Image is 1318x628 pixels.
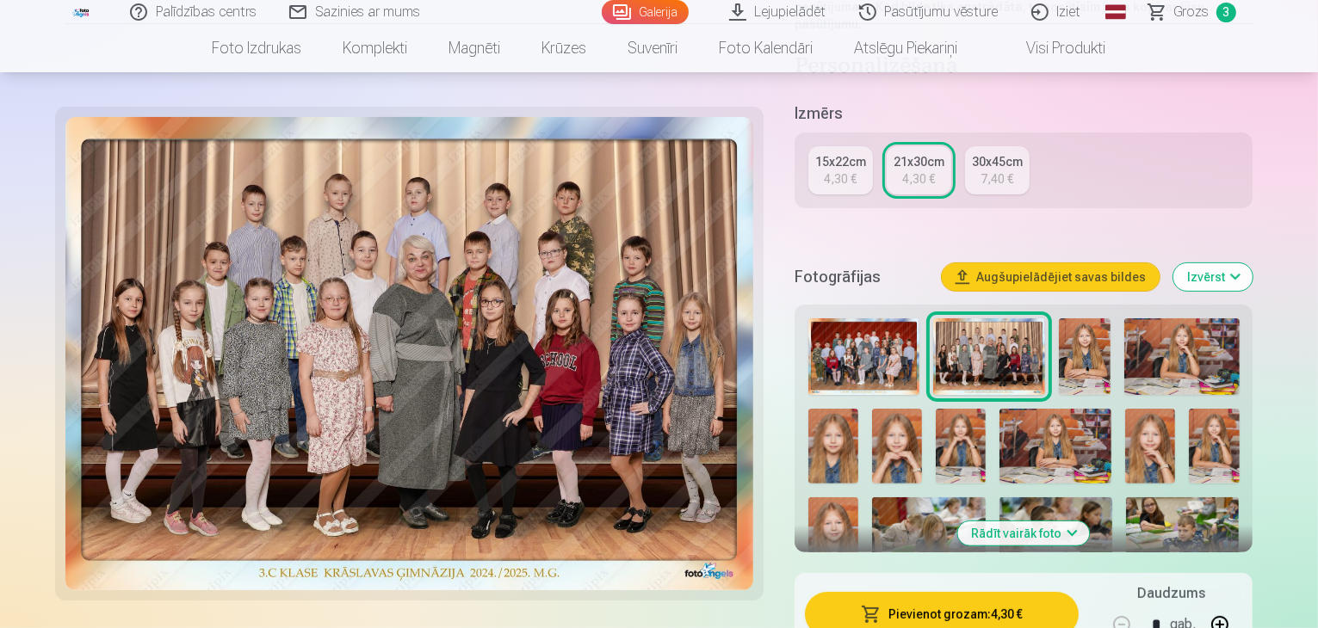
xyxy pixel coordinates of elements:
a: 30x45cm7,40 € [965,146,1030,194]
h5: Daudzums [1137,583,1205,604]
div: 4,30 € [824,170,857,188]
a: Komplekti [323,24,429,72]
h5: Fotogrāfijas [795,265,929,289]
div: 15x22cm [815,153,866,170]
button: Rādīt vairāk foto [958,521,1090,545]
a: Magnēti [429,24,522,72]
a: Visi produkti [979,24,1127,72]
h5: Izmērs [795,102,1253,126]
button: Augšupielādējiet savas bildes [942,263,1160,291]
a: Atslēgu piekariņi [834,24,979,72]
a: Suvenīri [608,24,699,72]
span: 3 [1216,3,1236,22]
a: 21x30cm4,30 € [887,146,951,194]
a: Foto kalendāri [699,24,834,72]
button: Izvērst [1173,263,1253,291]
img: /fa1 [72,7,91,17]
a: 15x22cm4,30 € [808,146,873,194]
div: 30x45cm [972,153,1023,170]
div: 7,40 € [981,170,1013,188]
a: Krūzes [522,24,608,72]
span: Grozs [1174,2,1210,22]
div: 4,30 € [902,170,935,188]
a: Foto izdrukas [192,24,323,72]
div: 21x30cm [894,153,944,170]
